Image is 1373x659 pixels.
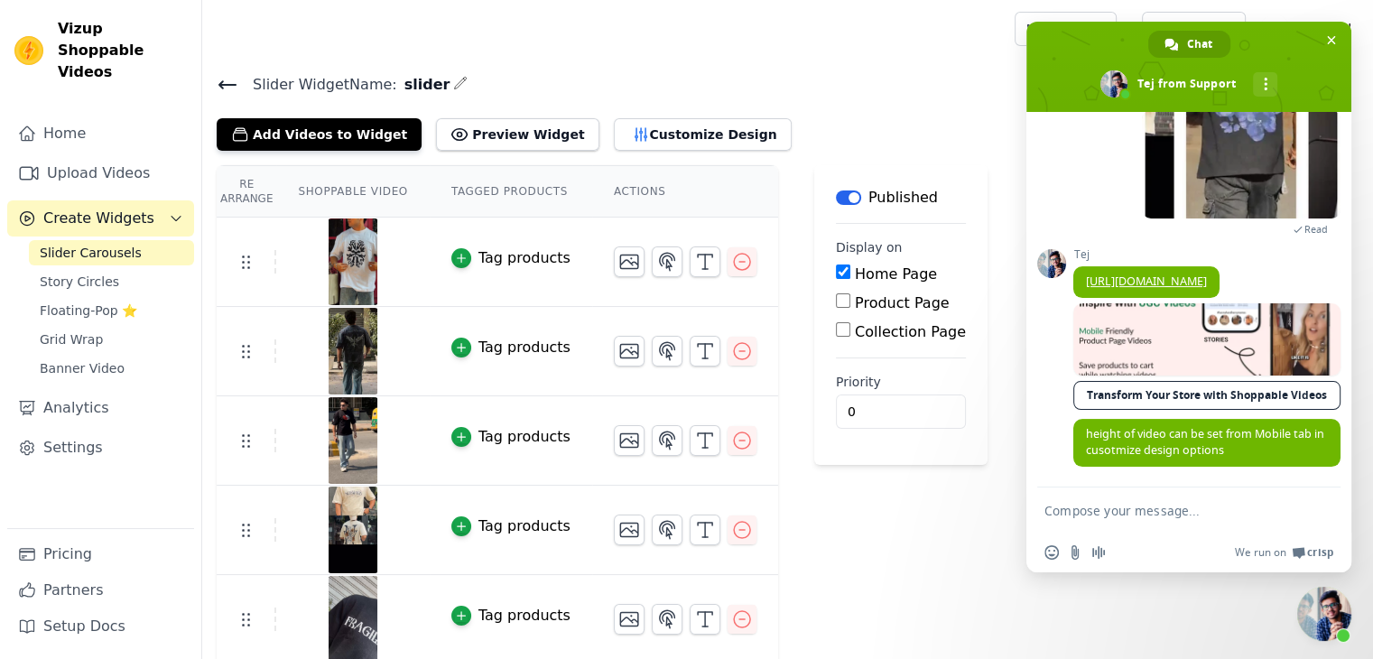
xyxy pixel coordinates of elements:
div: Tag products [478,426,571,448]
span: Slider Carousels [40,244,142,262]
img: vizup-images-2023.png [328,218,378,305]
p: Nosward [1289,13,1359,45]
button: Tag products [451,337,571,358]
label: Product Page [855,294,950,311]
th: Tagged Products [430,166,592,218]
button: Change Thumbnail [614,515,645,545]
p: Published [868,187,938,209]
textarea: Compose your message... [1044,503,1294,519]
a: Partners [7,572,194,608]
div: Tag products [478,515,571,537]
div: More channels [1253,72,1277,97]
a: Transform Your Store with Shoppable Videos [1073,381,1341,410]
a: [URL][DOMAIN_NAME] [1086,274,1207,289]
div: Tag products [478,605,571,627]
img: Vizup [14,36,43,65]
span: Vizup Shoppable Videos [58,18,187,83]
span: Send a file [1068,545,1082,560]
span: Story Circles [40,273,119,291]
a: Book Demo [1142,12,1246,46]
span: Close chat [1322,31,1341,50]
button: Preview Widget [436,118,598,151]
a: Upload Videos [7,155,194,191]
button: Customize Design [614,118,792,151]
a: Analytics [7,390,194,426]
a: Floating-Pop ⭐ [29,298,194,323]
img: vizup-images-bf70.png [328,487,378,573]
button: Tag products [451,426,571,448]
a: Help Setup [1015,12,1117,46]
a: Setup Docs [7,608,194,645]
a: Slider Carousels [29,240,194,265]
span: Floating-Pop ⭐ [40,302,137,320]
span: Create Widgets [43,208,154,229]
th: Shoppable Video [276,166,429,218]
text: N [1269,20,1281,38]
div: Tag products [478,337,571,358]
span: slider [397,74,450,96]
button: Change Thumbnail [614,604,645,635]
button: Change Thumbnail [614,425,645,456]
th: Actions [592,166,778,218]
button: Tag products [451,515,571,537]
label: Home Page [855,265,937,283]
button: Add Videos to Widget [217,118,422,151]
div: Tag products [478,247,571,269]
button: Tag products [451,247,571,269]
div: Chat [1148,31,1230,58]
button: N Nosward [1260,13,1359,45]
span: Read [1304,223,1328,236]
a: Grid Wrap [29,327,194,352]
span: Chat [1187,31,1212,58]
button: Change Thumbnail [614,336,645,367]
th: Re Arrange [217,166,276,218]
span: Banner Video [40,359,125,377]
span: Audio message [1091,545,1106,560]
img: vizup-images-81dc.png [328,308,378,394]
label: Priority [836,373,966,391]
div: Edit Name [453,72,468,97]
a: Banner Video [29,356,194,381]
span: Slider Widget Name: [238,74,397,96]
label: Collection Page [855,323,966,340]
button: Tag products [451,605,571,627]
span: height of video can be set from Mobile tab in cusotmize design options [1086,426,1324,458]
a: Pricing [7,536,194,572]
span: Insert an emoji [1044,545,1059,560]
button: Create Widgets [7,200,194,237]
span: We run on [1235,545,1286,560]
img: vizup-images-f0ae.png [328,397,378,484]
legend: Display on [836,238,903,256]
span: Crisp [1307,545,1333,560]
a: Story Circles [29,269,194,294]
a: We run onCrisp [1235,545,1333,560]
a: Settings [7,430,194,466]
div: Close chat [1297,587,1351,641]
span: Grid Wrap [40,330,103,348]
span: Tej [1073,248,1341,261]
button: Change Thumbnail [614,246,645,277]
a: Home [7,116,194,152]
